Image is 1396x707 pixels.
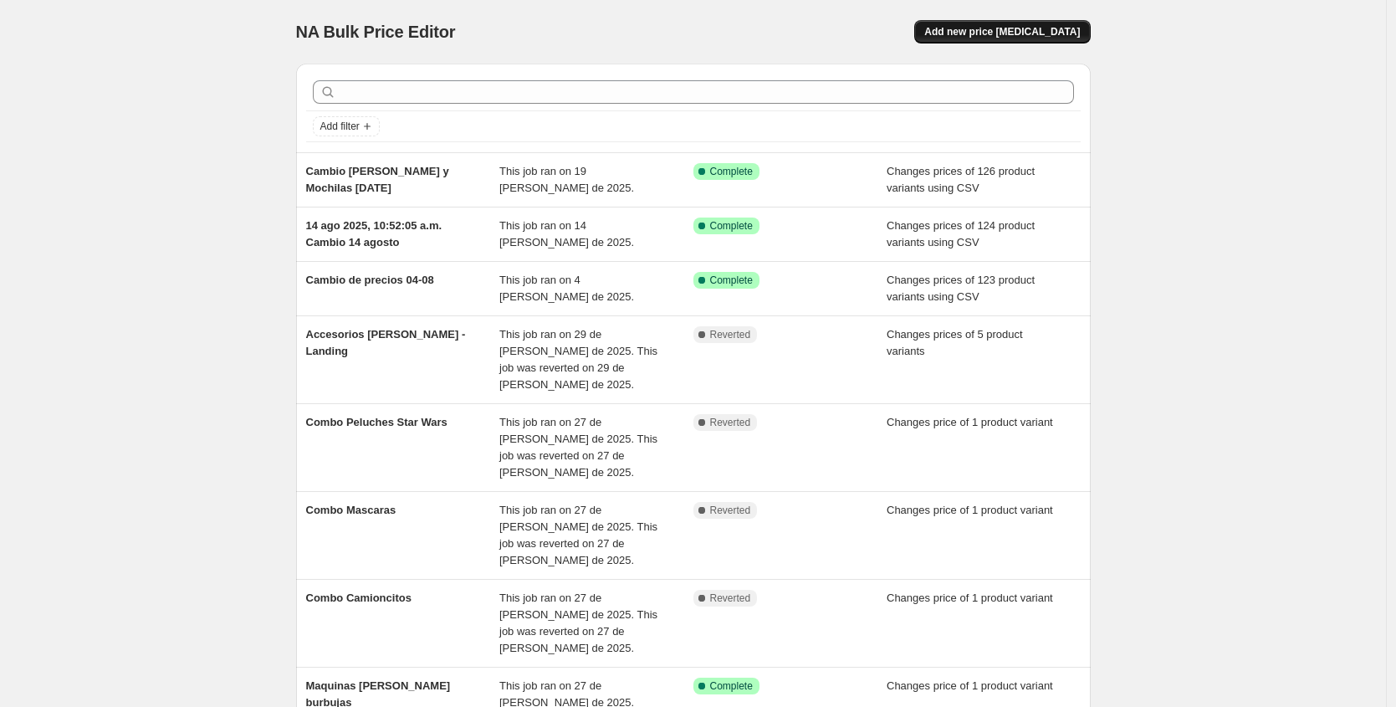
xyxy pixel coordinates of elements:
span: This job ran on 27 de [PERSON_NAME] de 2025. This job was reverted on 27 de [PERSON_NAME] de 2025. [499,592,657,654]
span: Add new price [MEDICAL_DATA] [924,25,1080,38]
span: Cambio de precios 04-08 [306,274,434,286]
span: NA Bulk Price Editor [296,23,456,41]
span: This job ran on 14 [PERSON_NAME] de 2025. [499,219,634,248]
span: Changes prices of 123 product variants using CSV [887,274,1035,303]
span: Combo Peluches Star Wars [306,416,447,428]
span: This job ran on 27 de [PERSON_NAME] de 2025. This job was reverted on 27 de [PERSON_NAME] de 2025. [499,416,657,479]
span: Complete [710,219,753,233]
span: Changes prices of 5 product variants [887,328,1023,357]
span: Complete [710,165,753,178]
span: Reverted [710,416,751,429]
span: Add filter [320,120,360,133]
span: Combo Mascaras [306,504,396,516]
span: Changes price of 1 product variant [887,679,1053,692]
span: This job ran on 29 de [PERSON_NAME] de 2025. This job was reverted on 29 de [PERSON_NAME] de 2025. [499,328,657,391]
span: Accesorios [PERSON_NAME] - Landing [306,328,466,357]
span: Changes price of 1 product variant [887,504,1053,516]
span: This job ran on 27 de [PERSON_NAME] de 2025. This job was reverted on 27 de [PERSON_NAME] de 2025. [499,504,657,566]
span: Combo Camioncitos [306,592,412,604]
span: Changes prices of 126 product variants using CSV [887,165,1035,194]
span: Reverted [710,592,751,605]
span: Changes price of 1 product variant [887,592,1053,604]
span: Cambio [PERSON_NAME] y Mochilas [DATE] [306,165,449,194]
span: Complete [710,679,753,693]
span: This job ran on 4 [PERSON_NAME] de 2025. [499,274,634,303]
span: Reverted [710,504,751,517]
span: This job ran on 19 [PERSON_NAME] de 2025. [499,165,634,194]
span: Reverted [710,328,751,341]
span: Changes prices of 124 product variants using CSV [887,219,1035,248]
span: Changes price of 1 product variant [887,416,1053,428]
button: Add new price [MEDICAL_DATA] [914,20,1090,44]
span: 14 ago 2025, 10:52:05 a.m. Cambio 14 agosto [306,219,442,248]
span: Complete [710,274,753,287]
button: Add filter [313,116,380,136]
